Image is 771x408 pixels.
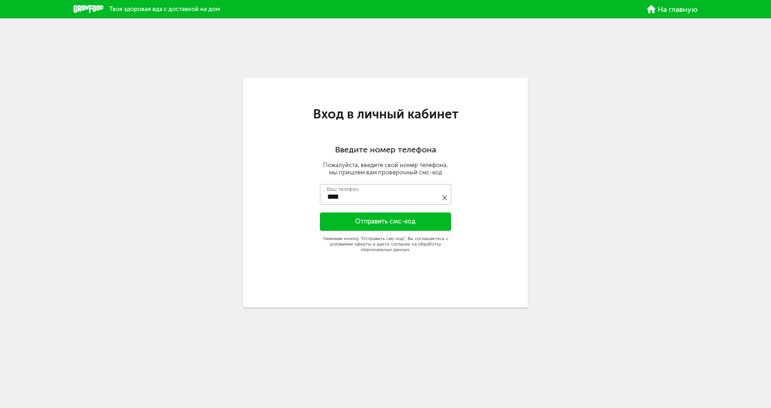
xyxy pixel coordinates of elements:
[658,6,698,13] span: На главную
[320,212,451,231] button: Отправить смс-код
[320,236,451,252] div: Нажимая кнопку "Отправить смс-код", Вы соглашаетесь с условиями оферты и даете согласие на обрабо...
[327,187,359,192] label: Ваш телефон
[73,5,220,13] a: Твоя здоровая еда с доставкой на дом
[647,5,698,13] a: На главную
[243,108,528,120] h1: Вход в личный кабинет
[109,6,220,12] span: Твоя здоровая еда с доставкой на дом
[243,145,528,155] h2: Введите номер телефона
[243,162,528,176] div: Пожалуйста, введите свой номер телефона, мы пришлём вам проверочный смс-код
